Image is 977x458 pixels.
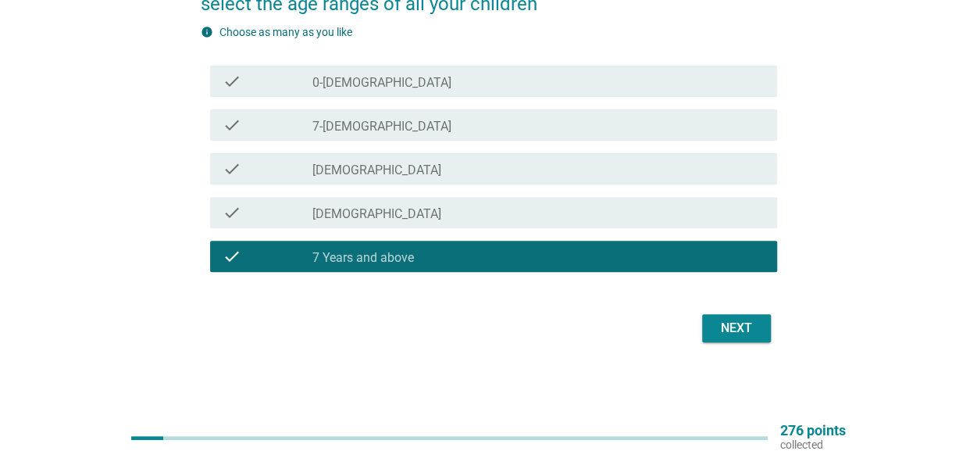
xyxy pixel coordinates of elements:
[702,314,771,342] button: Next
[223,247,241,266] i: check
[223,159,241,178] i: check
[223,116,241,134] i: check
[201,26,213,38] i: info
[312,75,451,91] label: 0-[DEMOGRAPHIC_DATA]
[223,203,241,222] i: check
[223,72,241,91] i: check
[312,119,451,134] label: 7-[DEMOGRAPHIC_DATA]
[312,163,441,178] label: [DEMOGRAPHIC_DATA]
[219,26,352,38] label: Choose as many as you like
[312,250,414,266] label: 7 Years and above
[715,319,758,338] div: Next
[312,206,441,222] label: [DEMOGRAPHIC_DATA]
[780,424,846,438] p: 276 points
[780,438,846,452] p: collected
